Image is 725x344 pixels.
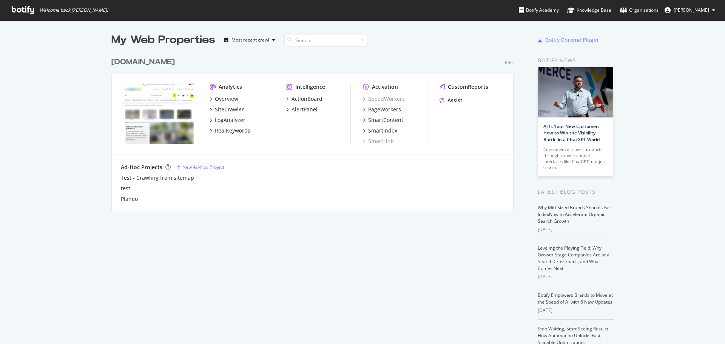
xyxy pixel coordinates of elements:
div: SiteCrawler [215,106,244,113]
div: Knowledge Base [567,6,611,14]
a: Assist [440,97,463,104]
div: Consumers discover products through conversational interfaces like ChatGPT, not just search… [543,147,608,171]
div: Botify Chrome Plugin [545,36,599,44]
a: SiteCrawler [210,106,244,113]
div: grid [111,48,520,211]
a: New Ad-Hoc Project [177,164,224,170]
div: AlertPanel [292,106,318,113]
a: Test - Crawling from sitemap [121,174,194,182]
a: RealKeywords [210,127,250,134]
div: Most recent crawl [231,38,269,42]
a: Planeo [121,195,138,203]
div: CustomReports [448,83,488,91]
a: Why Mid-Sized Brands Should Use IndexNow to Accelerate Organic Search Growth [538,204,610,224]
a: CustomReports [440,83,488,91]
div: RealKeywords [215,127,250,134]
span: Alexander Danz [674,7,709,13]
a: SmartLink [363,137,393,145]
div: Ad-Hoc Projects [121,164,162,171]
a: Botify Empowers Brands to Move at the Speed of AI with 6 New Updates [538,292,613,305]
button: Most recent crawl [221,34,278,46]
a: Botify Chrome Plugin [538,36,599,44]
div: Intelligence [295,83,325,91]
div: [DATE] [538,273,614,280]
a: Leveling the Playing Field: Why Growth-Stage Companies Are at a Search Crossroads, and What Comes... [538,245,609,271]
div: Overview [215,95,238,103]
a: LogAnalyzer [210,116,245,124]
div: Assist [447,97,463,104]
div: [DATE] [538,226,614,233]
div: Analytics [219,83,242,91]
div: My Web Properties [111,32,215,48]
a: Overview [210,95,238,103]
div: Organizations [620,6,659,14]
img: AI Is Your New Customer: How to Win the Visibility Battle in a ChatGPT World [538,67,613,117]
div: Pro [505,59,514,66]
div: LogAnalyzer [215,116,245,124]
div: ActionBoard [292,95,322,103]
a: ActionBoard [286,95,322,103]
img: casando.de [121,83,197,144]
a: SmartIndex [363,127,397,134]
a: SpeedWorkers [363,95,405,103]
a: AI Is Your New Customer: How to Win the Visibility Battle in a ChatGPT World [543,123,600,142]
div: SmartContent [368,116,403,124]
div: [DOMAIN_NAME] [111,57,175,68]
div: Activation [372,83,398,91]
div: [DATE] [538,307,614,314]
div: Botify Academy [519,6,559,14]
div: PageWorkers [368,106,401,113]
button: [PERSON_NAME] [659,4,721,16]
span: Welcome back, [PERSON_NAME] ! [40,7,108,13]
a: [DOMAIN_NAME] [111,57,178,68]
a: test [121,185,130,192]
a: PageWorkers [363,106,401,113]
a: AlertPanel [286,106,318,113]
div: Botify news [538,56,614,65]
input: Search [284,34,367,47]
div: Latest Blog Posts [538,188,614,196]
a: SmartContent [363,116,403,124]
div: SmartIndex [368,127,397,134]
div: New Ad-Hoc Project [182,164,224,170]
